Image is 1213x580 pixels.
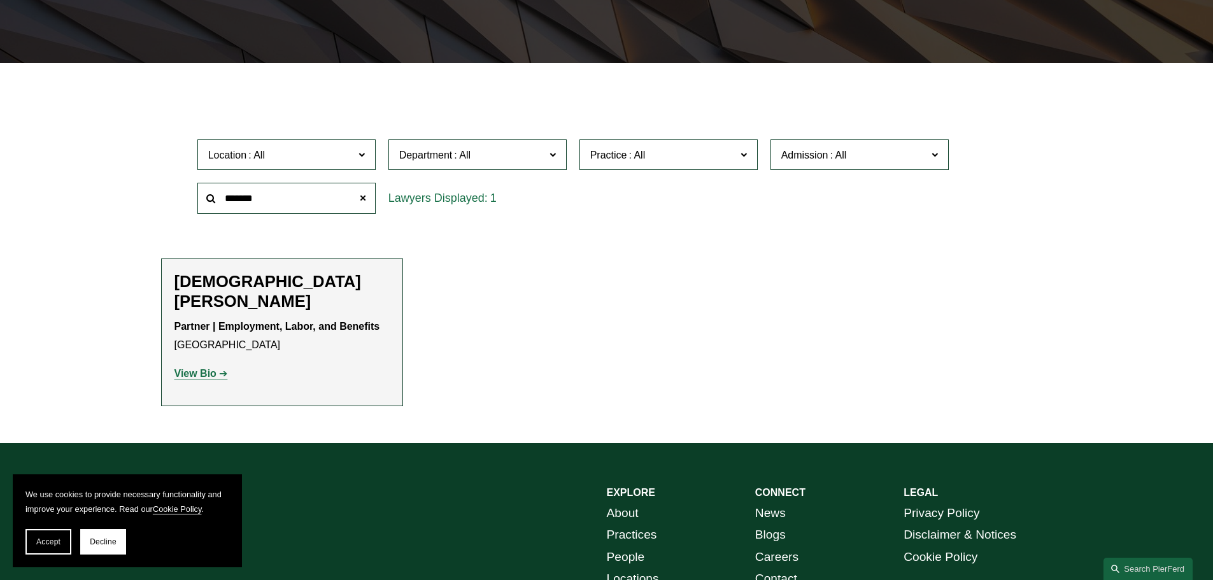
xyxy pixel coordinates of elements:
a: About [607,502,639,525]
button: Accept [25,529,71,555]
strong: View Bio [174,368,216,379]
p: [GEOGRAPHIC_DATA] [174,318,390,355]
a: Cookie Policy [153,504,202,514]
a: Practices [607,524,657,546]
a: Careers [755,546,798,569]
span: Location [208,150,247,160]
span: Admission [781,150,828,160]
span: Department [399,150,453,160]
section: Cookie banner [13,474,242,567]
a: Search this site [1103,558,1193,580]
p: We use cookies to provide necessary functionality and improve your experience. Read our . [25,487,229,516]
strong: EXPLORE [607,487,655,498]
a: Blogs [755,524,786,546]
span: Practice [590,150,627,160]
a: People [607,546,645,569]
span: Accept [36,537,60,546]
strong: Partner | Employment, Labor, and Benefits [174,321,380,332]
span: 1 [490,192,497,204]
a: News [755,502,786,525]
span: Decline [90,537,117,546]
a: Privacy Policy [904,502,979,525]
h2: [DEMOGRAPHIC_DATA][PERSON_NAME] [174,272,390,311]
strong: LEGAL [904,487,938,498]
button: Decline [80,529,126,555]
a: View Bio [174,368,228,379]
a: Disclaimer & Notices [904,524,1016,546]
strong: CONNECT [755,487,805,498]
a: Cookie Policy [904,546,977,569]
